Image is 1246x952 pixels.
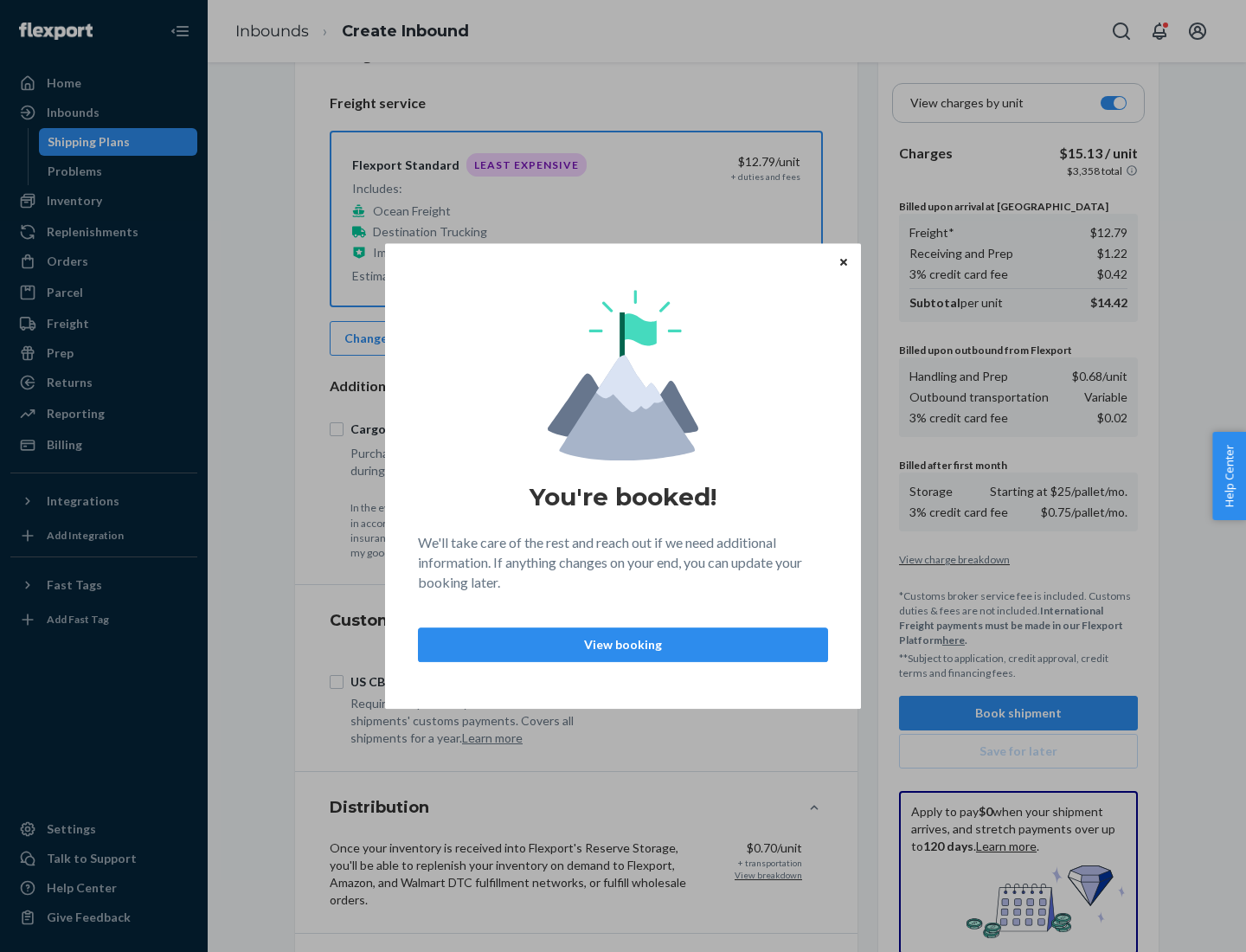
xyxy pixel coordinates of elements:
button: View booking [418,627,828,662]
h1: You're booked! [530,481,716,512]
button: Close [835,252,852,271]
p: View booking [433,636,813,653]
img: svg+xml,%3Csvg%20viewBox%3D%220%200%20174%20197%22%20fill%3D%22none%22%20xmlns%3D%22http%3A%2F%2F... [548,290,698,460]
p: We'll take care of the rest and reach out if we need additional information. If anything changes ... [418,533,828,593]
